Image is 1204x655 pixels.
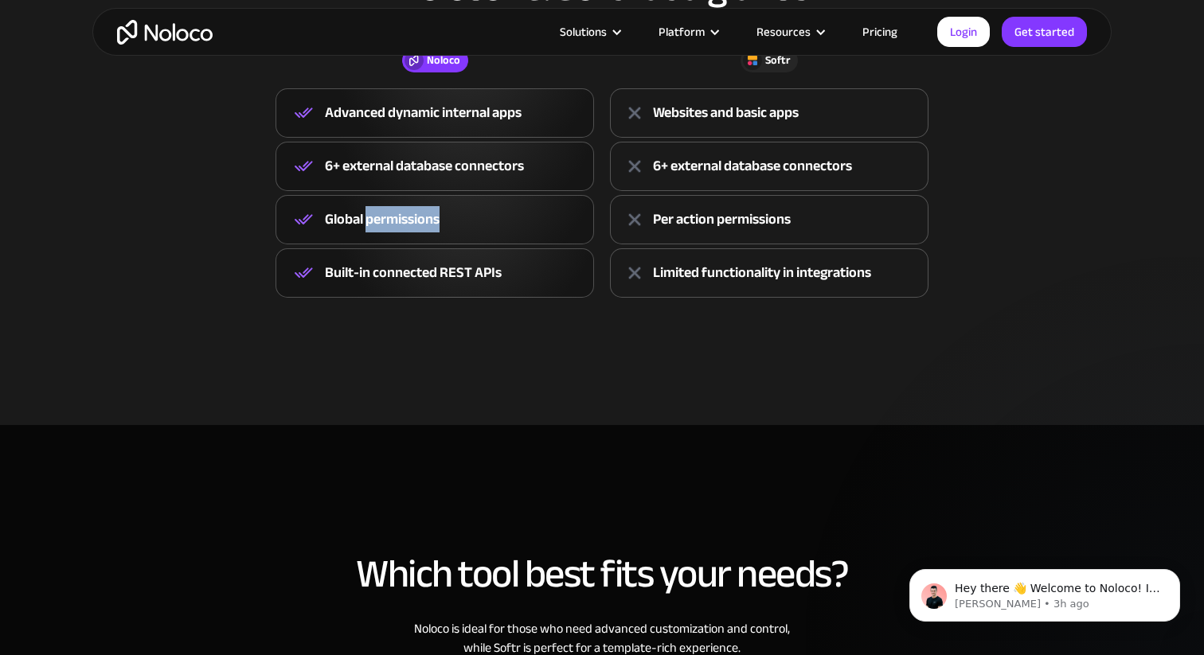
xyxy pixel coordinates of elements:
[765,52,790,69] div: Softr
[653,154,852,178] div: 6+ external database connectors
[108,552,1096,595] h2: Which tool best fits your needs?
[639,21,737,42] div: Platform
[540,21,639,42] div: Solutions
[653,261,871,285] div: Limited functionality in integrations
[737,21,842,42] div: Resources
[560,21,607,42] div: Solutions
[117,20,213,45] a: home
[325,261,502,285] div: Built-in connected REST APIs
[325,154,524,178] div: 6+ external database connectors
[885,536,1204,647] iframe: Intercom notifications message
[756,21,811,42] div: Resources
[325,101,522,125] div: Advanced dynamic internal apps
[325,208,440,232] div: Global permissions
[653,208,791,232] div: Per action permissions
[1002,17,1087,47] a: Get started
[427,52,460,69] div: Noloco
[659,21,705,42] div: Platform
[842,21,917,42] a: Pricing
[653,101,799,125] div: Websites and basic apps
[937,17,990,47] a: Login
